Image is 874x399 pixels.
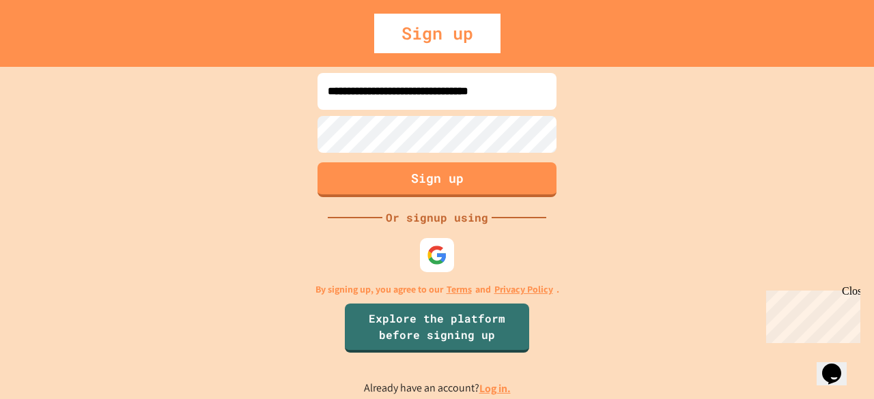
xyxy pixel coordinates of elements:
button: Sign up [318,162,556,197]
div: Or signup using [382,209,492,226]
div: Sign up [374,14,501,53]
img: google-icon.svg [427,245,447,265]
a: Explore the platform before signing up [345,304,529,353]
a: Privacy Policy [494,282,553,297]
p: Already have an account? [364,380,511,397]
a: Terms [447,282,472,297]
p: By signing up, you agree to our and . [315,282,559,297]
iframe: chat widget [761,285,860,343]
div: Chat with us now!Close [5,5,94,87]
a: Log in. [479,381,511,396]
iframe: chat widget [817,344,860,385]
